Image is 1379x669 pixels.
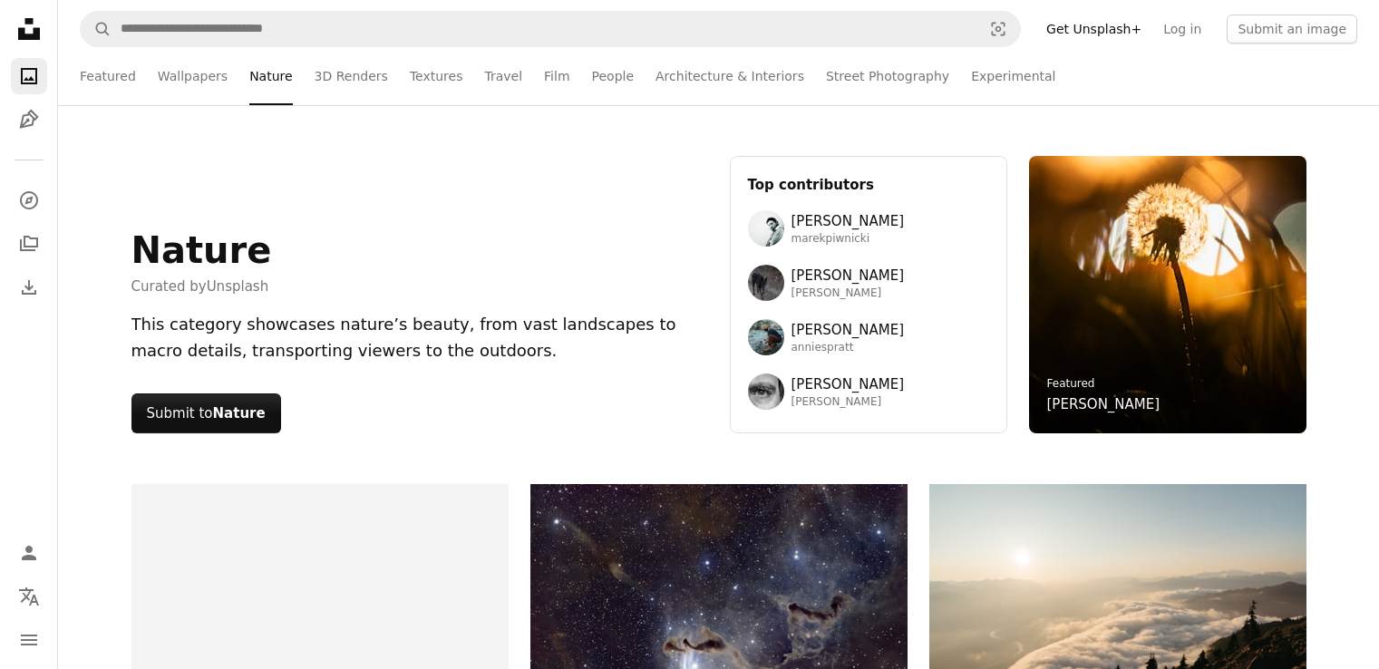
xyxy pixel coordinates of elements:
button: Submit an image [1227,15,1357,44]
a: People [592,47,635,105]
a: Textures [410,47,463,105]
a: Home — Unsplash [11,11,47,51]
img: Avatar of user Francesco Ungaro [748,373,784,410]
a: Explore [11,182,47,218]
a: Log in [1152,15,1212,44]
a: Get Unsplash+ [1035,15,1152,44]
button: Menu [11,622,47,658]
strong: Nature [213,405,266,422]
span: anniespratt [791,341,905,355]
a: Architecture & Interiors [656,47,804,105]
a: Avatar of user Francesco Ungaro[PERSON_NAME][PERSON_NAME] [748,373,989,410]
a: Unsplash [207,278,269,295]
a: Experimental [971,47,1055,105]
a: Travel [484,47,522,105]
button: Language [11,578,47,615]
a: Street Photography [826,47,949,105]
a: Film [544,47,569,105]
span: Curated by [131,276,272,297]
span: [PERSON_NAME] [791,210,905,232]
form: Find visuals sitewide [80,11,1021,47]
span: [PERSON_NAME] [791,265,905,286]
a: Featured [80,47,136,105]
a: Collections [11,226,47,262]
button: Submit toNature [131,393,281,433]
a: [PERSON_NAME] [1047,393,1160,415]
a: Wallpapers [158,47,228,105]
h3: Top contributors [748,174,989,196]
a: Log in / Sign up [11,535,47,571]
a: Download History [11,269,47,305]
a: Illustrations [11,102,47,138]
a: 3D Renders [315,47,388,105]
a: Featured [1047,377,1095,390]
h1: Nature [131,228,272,272]
button: Visual search [976,12,1020,46]
a: Avatar of user Annie Spratt[PERSON_NAME]anniespratt [748,319,989,355]
img: Avatar of user Annie Spratt [748,319,784,355]
div: This category showcases nature’s beauty, from vast landscapes to macro details, transporting view... [131,312,708,364]
img: Avatar of user Marek Piwnicki [748,210,784,247]
a: Photos [11,58,47,94]
a: Avatar of user Marek Piwnicki[PERSON_NAME]marekpiwnicki [748,210,989,247]
a: Mountains and clouds are illuminated by the setting sun. [929,601,1306,617]
img: Avatar of user Wolfgang Hasselmann [748,265,784,301]
span: marekpiwnicki [791,232,905,247]
span: [PERSON_NAME] [791,395,905,410]
span: [PERSON_NAME] [791,286,905,301]
span: [PERSON_NAME] [791,319,905,341]
button: Search Unsplash [81,12,112,46]
a: Avatar of user Wolfgang Hasselmann[PERSON_NAME][PERSON_NAME] [748,265,989,301]
span: [PERSON_NAME] [791,373,905,395]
